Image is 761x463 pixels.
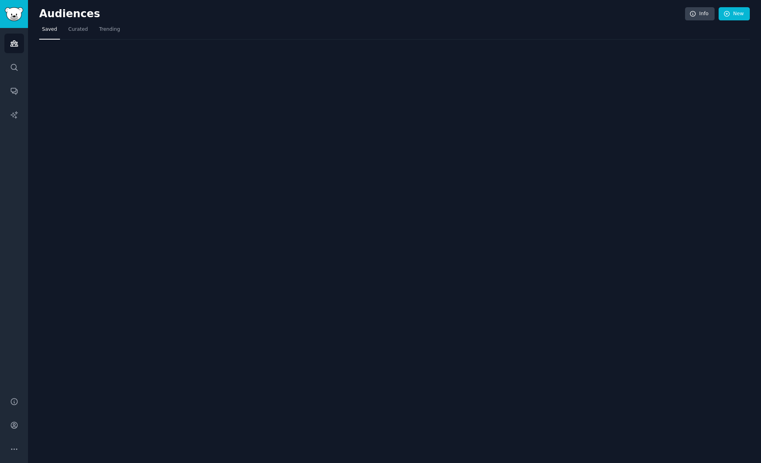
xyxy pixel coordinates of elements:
a: Info [685,7,715,21]
a: Curated [66,23,91,40]
img: GummySearch logo [5,7,23,21]
span: Curated [68,26,88,33]
h2: Audiences [39,8,685,20]
a: Trending [96,23,123,40]
span: Saved [42,26,57,33]
a: Saved [39,23,60,40]
span: Trending [99,26,120,33]
a: New [719,7,750,21]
